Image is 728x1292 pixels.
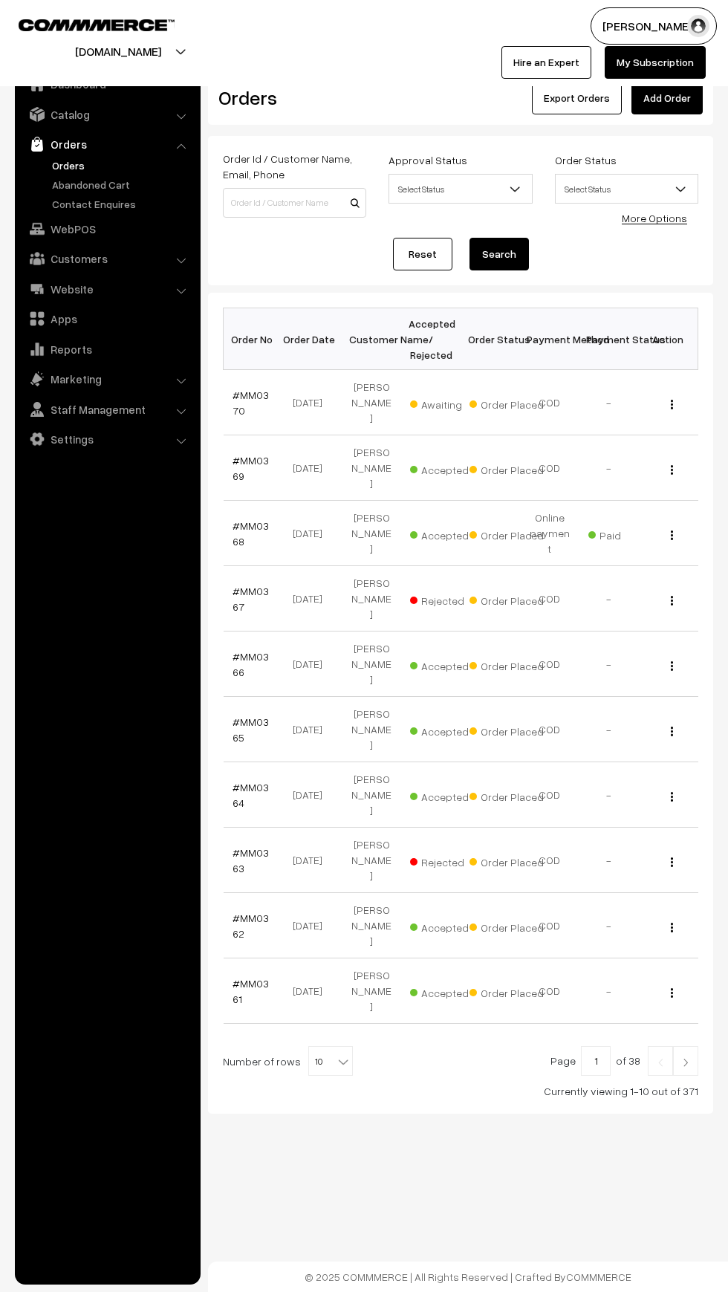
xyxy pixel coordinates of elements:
[342,566,401,632] td: [PERSON_NAME]
[671,400,673,409] img: Menu
[19,15,149,33] a: COMMMERCE
[282,566,342,632] td: [DATE]
[579,435,639,501] td: -
[679,1058,692,1067] img: Right
[550,1054,576,1067] span: Page
[639,308,698,370] th: Action
[389,176,531,202] span: Select Status
[410,981,484,1001] span: Accepted
[233,389,269,417] a: #MM0370
[671,857,673,867] img: Menu
[579,370,639,435] td: -
[520,632,579,697] td: COD
[579,762,639,828] td: -
[19,396,195,423] a: Staff Management
[233,715,269,744] a: #MM0365
[282,501,342,566] td: [DATE]
[591,7,717,45] button: [PERSON_NAME]…
[309,1047,352,1077] span: 10
[579,828,639,893] td: -
[389,174,532,204] span: Select Status
[223,188,366,218] input: Order Id / Customer Name / Customer Email / Customer Phone
[233,846,269,874] a: #MM0363
[410,655,484,674] span: Accepted
[19,276,195,302] a: Website
[520,893,579,958] td: COD
[671,923,673,932] img: Menu
[671,727,673,736] img: Menu
[282,632,342,697] td: [DATE]
[233,912,269,940] a: #MM0362
[410,524,484,543] span: Accepted
[469,655,544,674] span: Order Placed
[19,19,175,30] img: COMMMERCE
[282,958,342,1024] td: [DATE]
[469,981,544,1001] span: Order Placed
[469,458,544,478] span: Order Placed
[19,101,195,128] a: Catalog
[342,762,401,828] td: [PERSON_NAME]
[520,828,579,893] td: COD
[19,305,195,332] a: Apps
[342,308,401,370] th: Customer Name
[555,174,698,204] span: Select Status
[410,916,484,935] span: Accepted
[469,916,544,935] span: Order Placed
[622,212,687,224] a: More Options
[532,82,622,114] button: Export Orders
[19,336,195,363] a: Reports
[566,1270,631,1283] a: COMMMERCE
[671,792,673,802] img: Menu
[282,435,342,501] td: [DATE]
[469,393,544,412] span: Order Placed
[469,589,544,608] span: Order Placed
[19,215,195,242] a: WebPOS
[19,366,195,392] a: Marketing
[579,958,639,1024] td: -
[48,158,195,173] a: Orders
[579,893,639,958] td: -
[19,245,195,272] a: Customers
[671,661,673,671] img: Menu
[218,86,365,109] h2: Orders
[342,501,401,566] td: [PERSON_NAME]
[342,958,401,1024] td: [PERSON_NAME]
[671,465,673,475] img: Menu
[671,988,673,998] img: Menu
[233,519,269,548] a: #MM0368
[410,393,484,412] span: Awaiting
[282,308,342,370] th: Order Date
[469,238,529,270] button: Search
[410,851,484,870] span: Rejected
[410,720,484,739] span: Accepted
[342,697,401,762] td: [PERSON_NAME]
[579,308,639,370] th: Payment Status
[282,370,342,435] td: [DATE]
[233,650,269,678] a: #MM0366
[342,435,401,501] td: [PERSON_NAME]
[520,501,579,566] td: Online payment
[48,177,195,192] a: Abandoned Cart
[223,1054,301,1069] span: Number of rows
[223,1083,698,1099] div: Currently viewing 1-10 out of 371
[233,977,269,1005] a: #MM0361
[520,697,579,762] td: COD
[282,893,342,958] td: [DATE]
[224,308,283,370] th: Order No
[282,828,342,893] td: [DATE]
[461,308,520,370] th: Order Status
[469,524,544,543] span: Order Placed
[23,33,213,70] button: [DOMAIN_NAME]
[342,632,401,697] td: [PERSON_NAME]
[19,426,195,452] a: Settings
[687,15,709,37] img: user
[389,152,467,168] label: Approval Status
[501,46,591,79] a: Hire an Expert
[556,176,698,202] span: Select Status
[342,893,401,958] td: [PERSON_NAME]
[616,1054,640,1067] span: of 38
[469,785,544,805] span: Order Placed
[579,697,639,762] td: -
[469,851,544,870] span: Order Placed
[223,151,366,182] label: Order Id / Customer Name, Email, Phone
